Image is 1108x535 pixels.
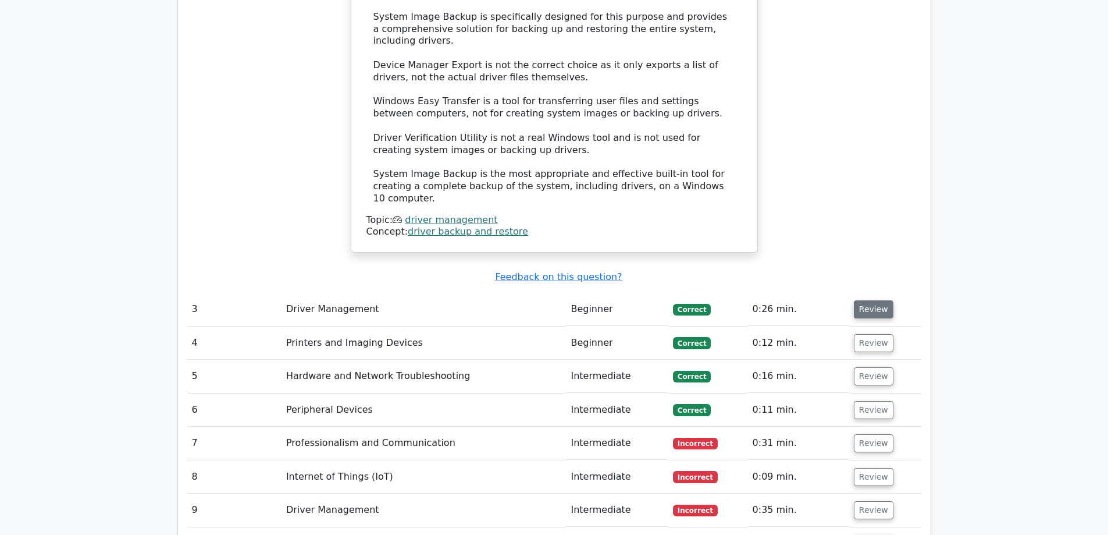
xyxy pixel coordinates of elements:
[748,327,849,360] td: 0:12 min.
[282,327,567,360] td: Printers and Imaging Devices
[495,271,622,282] a: Feedback on this question?
[673,404,711,416] span: Correct
[566,494,668,527] td: Intermediate
[566,360,668,393] td: Intermediate
[366,226,742,238] div: Concept:
[854,334,893,352] button: Review
[282,427,567,460] td: Professionalism and Communication
[566,394,668,427] td: Intermediate
[282,494,567,527] td: Driver Management
[748,427,849,460] td: 0:31 min.
[748,293,849,326] td: 0:26 min.
[854,367,893,385] button: Review
[566,460,668,494] td: Intermediate
[187,327,282,360] td: 4
[854,434,893,452] button: Review
[187,360,282,393] td: 5
[366,214,742,226] div: Topic:
[187,460,282,494] td: 8
[854,468,893,486] button: Review
[187,293,282,326] td: 3
[748,460,849,494] td: 0:09 min.
[405,214,497,225] a: driver management
[673,337,711,349] span: Correct
[673,304,711,316] span: Correct
[673,438,718,449] span: Incorrect
[566,327,668,360] td: Beginner
[187,494,282,527] td: 9
[673,505,718,516] span: Incorrect
[187,427,282,460] td: 7
[408,226,528,237] a: driver backup and restore
[854,300,893,318] button: Review
[854,401,893,419] button: Review
[748,494,849,527] td: 0:35 min.
[282,293,567,326] td: Driver Management
[282,360,567,393] td: Hardware and Network Troubleshooting
[282,460,567,494] td: Internet of Things (IoT)
[854,501,893,519] button: Review
[748,394,849,427] td: 0:11 min.
[282,394,567,427] td: Peripheral Devices
[673,471,718,483] span: Incorrect
[566,427,668,460] td: Intermediate
[187,394,282,427] td: 6
[673,371,711,382] span: Correct
[566,293,668,326] td: Beginner
[748,360,849,393] td: 0:16 min.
